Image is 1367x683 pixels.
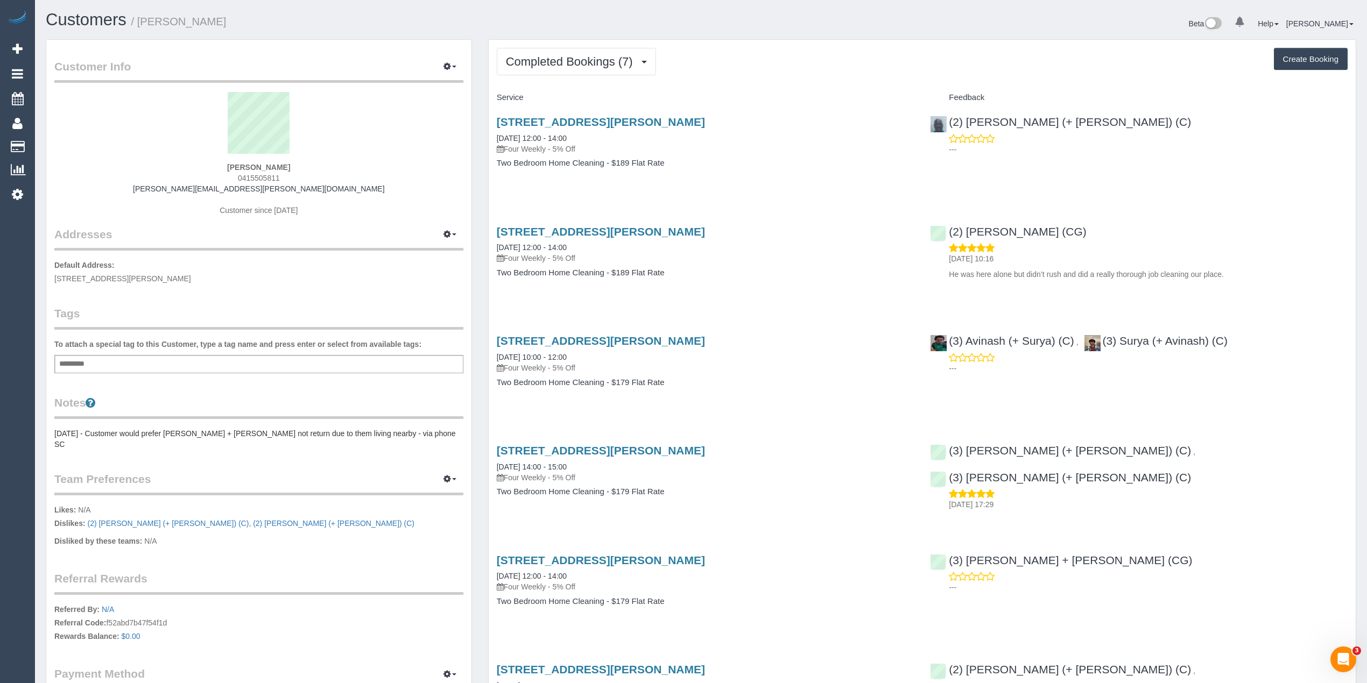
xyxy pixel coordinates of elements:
h4: Two Bedroom Home Cleaning - $179 Flat Rate [497,378,914,387]
legend: Team Preferences [54,471,463,495]
a: Beta [1189,19,1222,28]
label: Default Address: [54,260,115,271]
a: [STREET_ADDRESS][PERSON_NAME] [497,663,705,675]
p: f52abd7b47f54f1d [54,604,463,644]
p: --- [949,582,1348,593]
img: (3) Surya (+ Avinash) (C) [1084,335,1101,351]
span: N/A [144,537,157,545]
iframe: Intercom live chat [1330,646,1356,672]
a: N/A [102,605,114,614]
h4: Two Bedroom Home Cleaning - $189 Flat Rate [497,159,914,168]
label: Dislikes: [54,518,86,529]
img: (2) Paul (+ Barbara) (C) [931,116,947,132]
p: Four Weekly - 5% Off [497,472,914,483]
a: (3) [PERSON_NAME] (+ [PERSON_NAME]) (C) [930,471,1191,483]
a: (2) [PERSON_NAME] (+ [PERSON_NAME]) (C) [87,519,249,528]
img: New interface [1204,17,1222,31]
p: --- [949,363,1348,374]
strong: [PERSON_NAME] [227,163,290,172]
legend: Customer Info [54,59,463,83]
legend: Notes [54,395,463,419]
a: (2) [PERSON_NAME] (+ [PERSON_NAME]) (C) [253,519,414,528]
small: / [PERSON_NAME] [131,16,227,27]
a: [DATE] 12:00 - 14:00 [497,572,567,580]
a: $0.00 [122,632,140,641]
a: (3) [PERSON_NAME] + [PERSON_NAME] (CG) [930,554,1192,566]
a: [DATE] 12:00 - 14:00 [497,134,567,143]
p: --- [949,144,1348,155]
span: 3 [1352,646,1361,655]
a: [STREET_ADDRESS][PERSON_NAME] [497,554,705,566]
p: Four Weekly - 5% Off [497,144,914,154]
p: Four Weekly - 5% Off [497,581,914,592]
button: Completed Bookings (7) [497,48,656,75]
span: N/A [78,506,90,514]
a: (3) Avinash (+ Surya) (C) [930,335,1074,347]
a: (2) [PERSON_NAME] (+ [PERSON_NAME]) (C) [930,116,1191,128]
p: Four Weekly - 5% Off [497,253,914,264]
a: [PERSON_NAME][EMAIL_ADDRESS][PERSON_NAME][DOMAIN_NAME] [133,184,385,193]
label: Disliked by these teams: [54,536,142,546]
a: [PERSON_NAME] [1286,19,1354,28]
h4: Two Bedroom Home Cleaning - $189 Flat Rate [497,268,914,278]
legend: Tags [54,305,463,330]
span: , [1076,338,1079,346]
pre: [DATE] - Customer would prefer [PERSON_NAME] + [PERSON_NAME] not return due to them living nearby... [54,428,463,450]
p: [DATE] 17:29 [949,499,1348,510]
h4: Two Bedroom Home Cleaning - $179 Flat Rate [497,597,914,606]
a: [STREET_ADDRESS][PERSON_NAME] [497,116,705,128]
label: To attach a special tag to this Customer, type a tag name and press enter or select from availabl... [54,339,421,350]
img: (3) Avinash (+ Surya) (C) [931,335,947,351]
label: Referred By: [54,604,100,615]
p: [DATE] 10:16 [949,253,1348,264]
a: (2) [PERSON_NAME] (CG) [930,225,1087,238]
p: He was here alone but didn’t rush and did a really thorough job cleaning our place. [949,269,1348,280]
h4: Feedback [930,93,1348,102]
a: [STREET_ADDRESS][PERSON_NAME] [497,444,705,457]
a: (3) [PERSON_NAME] (+ [PERSON_NAME]) (C) [930,444,1191,457]
a: [DATE] 10:00 - 12:00 [497,353,567,361]
a: [DATE] 12:00 - 14:00 [497,243,567,252]
a: (3) Surya (+ Avinash) (C) [1084,335,1228,347]
span: [STREET_ADDRESS][PERSON_NAME] [54,274,191,283]
span: , [87,519,251,528]
h4: Service [497,93,914,102]
span: 0415505811 [238,174,280,182]
a: [STREET_ADDRESS][PERSON_NAME] [497,335,705,347]
a: (2) [PERSON_NAME] (+ [PERSON_NAME]) (C) [930,663,1191,675]
a: [STREET_ADDRESS][PERSON_NAME] [497,225,705,238]
h4: Two Bedroom Home Cleaning - $179 Flat Rate [497,487,914,496]
button: Create Booking [1274,48,1348,70]
legend: Referral Rewards [54,571,463,595]
a: Customers [46,10,126,29]
label: Rewards Balance: [54,631,119,642]
p: Four Weekly - 5% Off [497,362,914,373]
span: , [1193,447,1195,456]
img: Automaid Logo [6,11,28,26]
span: , [1193,666,1195,675]
a: [DATE] 14:00 - 15:00 [497,463,567,471]
label: Referral Code: [54,617,106,628]
span: Completed Bookings (7) [506,55,638,68]
span: Customer since [DATE] [220,206,298,215]
label: Likes: [54,504,76,515]
a: Help [1258,19,1279,28]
